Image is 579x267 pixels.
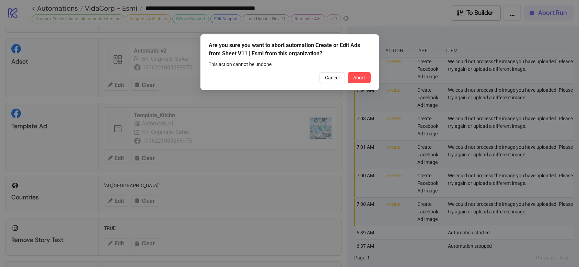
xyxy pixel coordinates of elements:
[209,60,371,68] div: This action cannot be undone
[209,41,371,58] div: Are you sure you want to abort automation Create or Edit Ads from Sheet V11 | Esmi from this orga...
[348,72,371,83] button: Abort
[325,75,339,80] span: Cancel
[353,75,365,80] span: Abort
[320,72,345,83] button: Cancel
